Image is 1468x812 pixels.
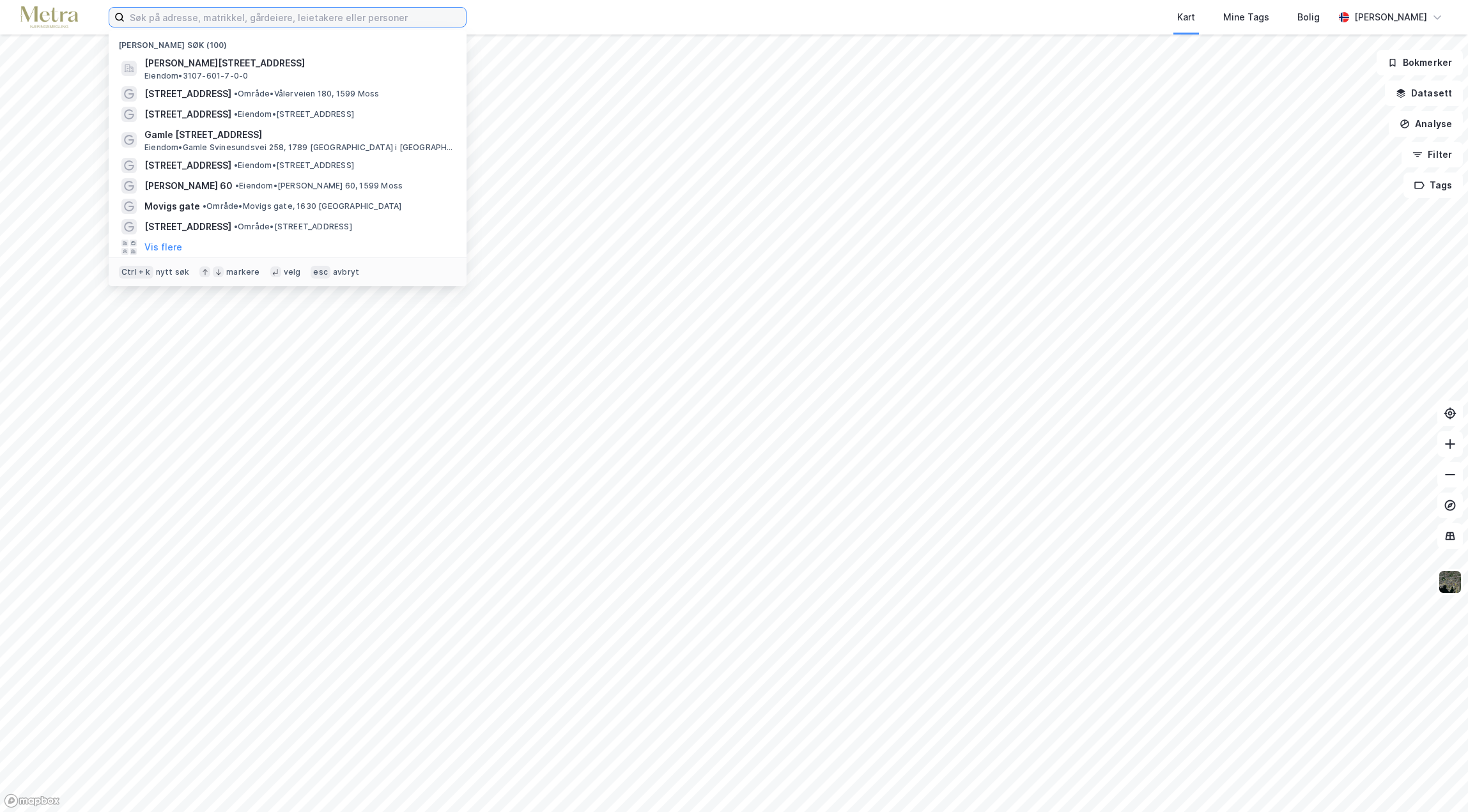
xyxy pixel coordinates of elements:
a: Mapbox homepage [4,793,60,808]
div: [PERSON_NAME] [1354,10,1427,25]
span: Område • [STREET_ADDRESS] [234,222,352,232]
input: Søk på adresse, matrikkel, gårdeiere, leietakere eller personer [125,8,466,27]
button: Vis flere [144,240,182,255]
div: Ctrl + k [119,266,153,279]
iframe: Chat Widget [1404,751,1468,812]
span: • [234,89,238,98]
span: Eiendom • [PERSON_NAME] 60, 1599 Moss [235,181,403,191]
span: [PERSON_NAME][STREET_ADDRESS] [144,56,451,71]
span: Movigs gate [144,199,200,214]
span: [STREET_ADDRESS] [144,219,231,234]
button: Bokmerker [1377,50,1463,75]
span: • [234,222,238,231]
span: • [234,160,238,170]
div: Mine Tags [1223,10,1269,25]
button: Analyse [1389,111,1463,137]
div: velg [284,267,301,277]
span: • [203,201,206,211]
div: avbryt [333,267,359,277]
span: [STREET_ADDRESS] [144,158,231,173]
span: Gamle [STREET_ADDRESS] [144,127,451,142]
div: [PERSON_NAME] søk (100) [109,30,467,53]
span: Eiendom • [STREET_ADDRESS] [234,109,354,119]
span: Eiendom • [STREET_ADDRESS] [234,160,354,171]
span: Eiendom • Gamle Svinesundsvei 258, 1789 [GEOGRAPHIC_DATA] i [GEOGRAPHIC_DATA] [144,142,454,153]
div: Bolig [1297,10,1320,25]
span: [STREET_ADDRESS] [144,86,231,102]
div: esc [311,266,330,279]
span: Område • Movigs gate, 1630 [GEOGRAPHIC_DATA] [203,201,402,211]
span: [PERSON_NAME] 60 [144,178,233,194]
div: markere [226,267,259,277]
button: Tags [1403,172,1463,198]
div: Kart [1177,10,1195,25]
span: • [234,109,238,119]
div: nytt søk [156,267,190,277]
span: • [235,181,239,190]
button: Datasett [1385,80,1463,106]
button: Filter [1402,142,1463,167]
div: Kontrollprogram for chat [1404,751,1468,812]
span: Område • Vålerveien 180, 1599 Moss [234,89,380,99]
span: Eiendom • 3107-601-7-0-0 [144,71,248,81]
img: metra-logo.256734c3b2bbffee19d4.png [20,6,78,29]
img: 9k= [1438,570,1462,594]
span: [STREET_ADDRESS] [144,107,231,122]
